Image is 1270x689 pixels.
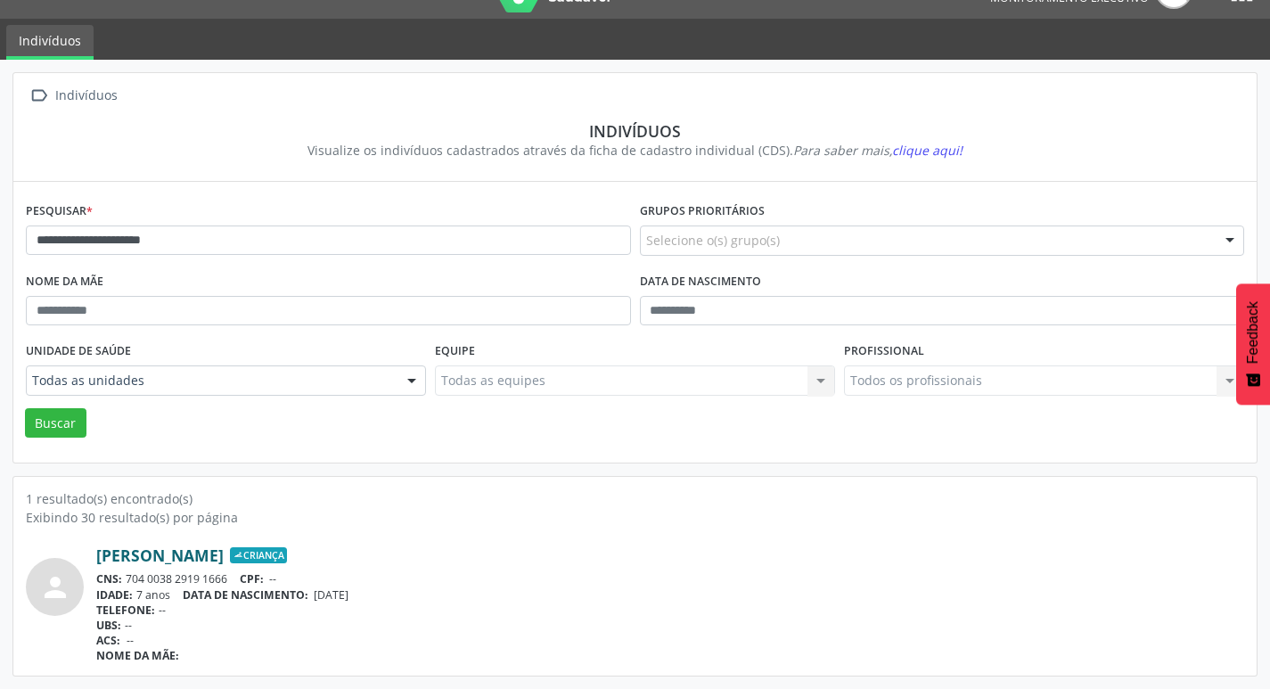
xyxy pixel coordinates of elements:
[183,587,308,603] span: DATA DE NASCIMENTO:
[844,338,924,365] label: Profissional
[39,571,71,603] i: person
[25,408,86,439] button: Buscar
[96,571,122,586] span: CNS:
[26,508,1244,527] div: Exibindo 30 resultado(s) por página
[96,633,120,648] span: ACS:
[96,618,1244,633] div: --
[640,198,765,226] label: Grupos prioritários
[127,633,134,648] span: --
[26,268,103,296] label: Nome da mãe
[26,83,120,109] a:  Indivíduos
[314,587,348,603] span: [DATE]
[96,603,155,618] span: TELEFONE:
[793,142,963,159] i: Para saber mais,
[96,571,1244,586] div: 704 0038 2919 1666
[26,338,131,365] label: Unidade de saúde
[640,268,761,296] label: Data de nascimento
[96,618,121,633] span: UBS:
[1236,283,1270,405] button: Feedback - Mostrar pesquisa
[38,121,1232,141] div: Indivíduos
[435,338,475,365] label: Equipe
[96,587,1244,603] div: 7 anos
[26,489,1244,508] div: 1 resultado(s) encontrado(s)
[1245,301,1261,364] span: Feedback
[892,142,963,159] span: clique aqui!
[240,571,264,586] span: CPF:
[96,648,179,663] span: NOME DA MÃE:
[96,545,224,565] a: [PERSON_NAME]
[52,83,120,109] div: Indivíduos
[6,25,94,60] a: Indivíduos
[230,547,287,563] span: Criança
[38,141,1232,160] div: Visualize os indivíduos cadastrados através da ficha de cadastro individual (CDS).
[26,83,52,109] i: 
[32,372,389,390] span: Todas as unidades
[269,571,276,586] span: --
[96,587,133,603] span: IDADE:
[26,198,93,226] label: Pesquisar
[646,231,780,250] span: Selecione o(s) grupo(s)
[96,603,1244,618] div: --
